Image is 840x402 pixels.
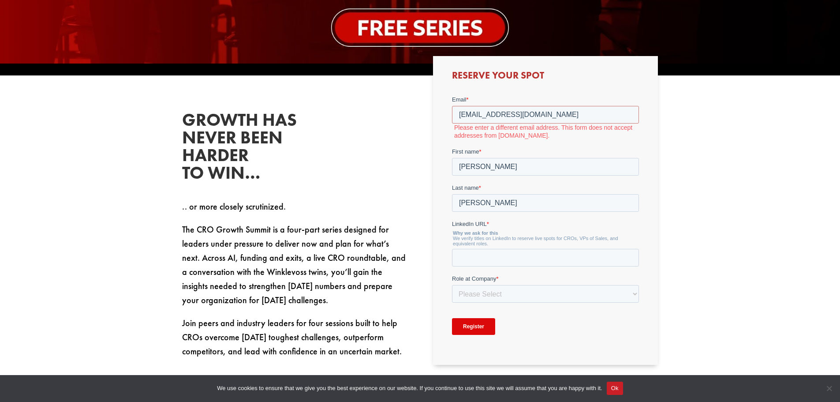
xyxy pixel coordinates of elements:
[452,95,639,350] iframe: Form 0
[452,71,639,85] h3: Reserve Your Spot
[182,111,314,186] h2: Growth has never been harder to win…
[217,384,602,393] span: We use cookies to ensure that we give you the best experience on our website. If you continue to ...
[182,317,402,357] span: Join peers and industry leaders for four sessions built to help CROs overcome [DATE] toughest cha...
[825,384,833,393] span: No
[607,382,623,395] button: Ok
[182,224,406,306] span: The CRO Growth Summit is a four-part series designed for leaders under pressure to deliver now an...
[182,201,286,212] span: .. or more closely scrutinized.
